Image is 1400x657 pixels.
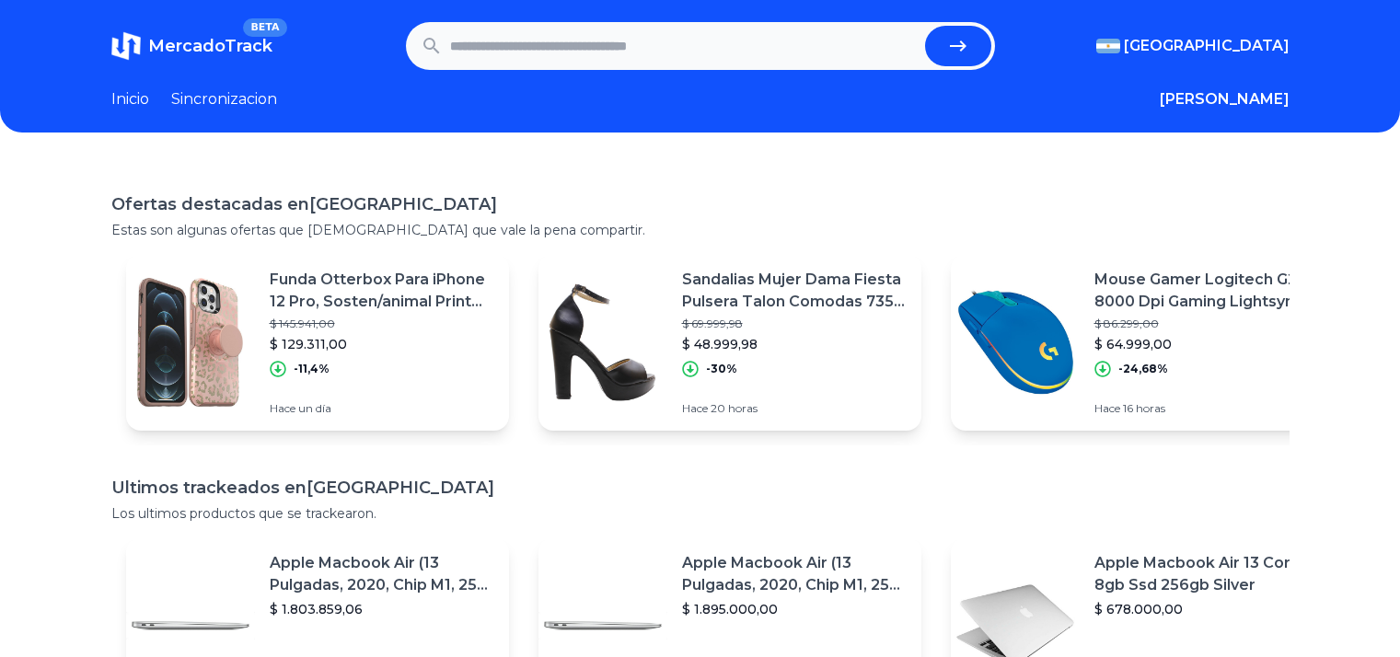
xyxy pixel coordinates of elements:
a: Featured imageMouse Gamer Logitech G203 8000 Dpi Gaming Lightsync Rgb X6c$ 86.299,00$ 64.999,00-2... [951,254,1334,431]
button: [PERSON_NAME] [1160,88,1290,110]
p: $ 145.941,00 [270,317,494,331]
a: Featured imageFunda Otterbox Para iPhone 12 Pro, Sosten/animal Print [PERSON_NAME]$ 145.941,00$ 1... [126,254,509,431]
h1: Ofertas destacadas en [GEOGRAPHIC_DATA] [111,191,1290,217]
p: Apple Macbook Air 13 Core I5 8gb Ssd 256gb Silver [1094,552,1319,596]
a: Sincronizacion [171,88,277,110]
img: Featured image [126,278,255,407]
p: $ 64.999,00 [1094,335,1319,353]
img: MercadoTrack [111,31,141,61]
img: Featured image [951,278,1080,407]
span: MercadoTrack [148,36,272,56]
p: Los ultimos productos que se trackearon. [111,504,1290,523]
p: $ 86.299,00 [1094,317,1319,331]
button: [GEOGRAPHIC_DATA] [1096,35,1290,57]
p: -11,4% [294,362,330,376]
p: Mouse Gamer Logitech G203 8000 Dpi Gaming Lightsync Rgb X6c [1094,269,1319,313]
a: Featured imageSandalias Mujer Dama Fiesta Pulsera Talon Comodas 735 Carg$ 69.999,98$ 48.999,98-30... [538,254,921,431]
p: -24,68% [1118,362,1168,376]
img: Argentina [1096,39,1120,53]
h1: Ultimos trackeados en [GEOGRAPHIC_DATA] [111,475,1290,501]
p: Funda Otterbox Para iPhone 12 Pro, Sosten/animal Print [PERSON_NAME] [270,269,494,313]
p: Apple Macbook Air (13 Pulgadas, 2020, Chip M1, 256 Gb De Ssd, 8 Gb De Ram) - Plata [270,552,494,596]
p: $ 1.803.859,06 [270,600,494,618]
p: $ 678.000,00 [1094,600,1319,618]
img: Featured image [538,278,667,407]
span: BETA [243,18,286,37]
p: -30% [706,362,737,376]
p: Hace 20 horas [682,401,907,416]
p: Hace 16 horas [1094,401,1319,416]
span: [GEOGRAPHIC_DATA] [1124,35,1290,57]
p: $ 69.999,98 [682,317,907,331]
p: Estas son algunas ofertas que [DEMOGRAPHIC_DATA] que vale la pena compartir. [111,221,1290,239]
p: Hace un día [270,401,494,416]
p: Apple Macbook Air (13 Pulgadas, 2020, Chip M1, 256 Gb De Ssd, 8 Gb De Ram) - Plata [682,552,907,596]
p: Sandalias Mujer Dama Fiesta Pulsera Talon Comodas 735 Carg [682,269,907,313]
p: $ 129.311,00 [270,335,494,353]
p: $ 48.999,98 [682,335,907,353]
a: Inicio [111,88,149,110]
p: $ 1.895.000,00 [682,600,907,618]
a: MercadoTrackBETA [111,31,272,61]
